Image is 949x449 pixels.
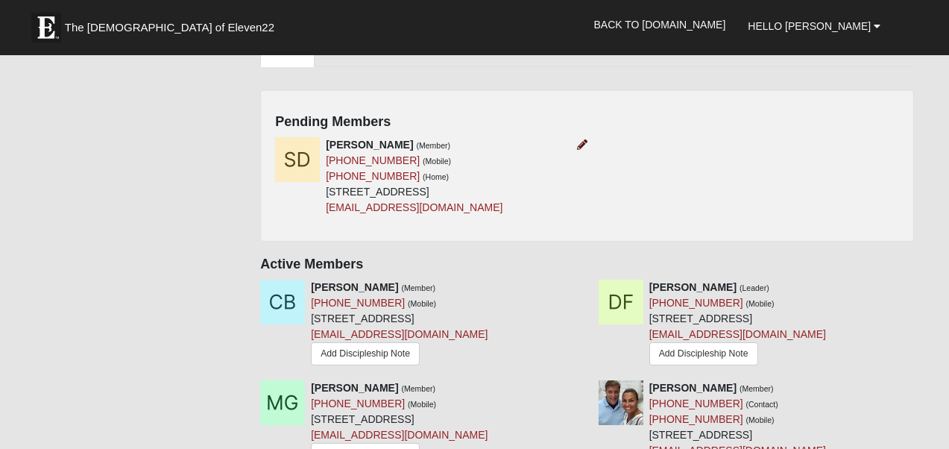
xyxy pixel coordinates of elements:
[326,139,413,151] strong: [PERSON_NAME]
[311,297,405,309] a: [PHONE_NUMBER]
[737,7,892,45] a: Hello [PERSON_NAME]
[740,384,774,393] small: (Member)
[649,413,743,425] a: [PHONE_NUMBER]
[423,157,451,166] small: (Mobile)
[746,415,775,424] small: (Mobile)
[649,342,758,365] a: Add Discipleship Note
[31,13,61,43] img: Eleven22 logo
[408,299,436,308] small: (Mobile)
[740,283,769,292] small: (Leader)
[402,283,436,292] small: (Member)
[649,297,743,309] a: [PHONE_NUMBER]
[582,6,737,43] a: Back to [DOMAIN_NAME]
[311,281,398,293] strong: [PERSON_NAME]
[326,201,502,213] a: [EMAIL_ADDRESS][DOMAIN_NAME]
[24,5,322,43] a: The [DEMOGRAPHIC_DATA] of Eleven22
[649,398,743,409] a: [PHONE_NUMBER]
[649,281,737,293] strong: [PERSON_NAME]
[748,20,871,32] span: Hello [PERSON_NAME]
[417,141,451,150] small: (Member)
[311,342,420,365] a: Add Discipleship Note
[408,400,436,409] small: (Mobile)
[649,280,826,369] div: [STREET_ADDRESS]
[311,280,488,369] div: [STREET_ADDRESS]
[326,137,502,216] div: [STREET_ADDRESS]
[260,257,914,273] h4: Active Members
[746,299,775,308] small: (Mobile)
[649,382,737,394] strong: [PERSON_NAME]
[275,114,899,131] h4: Pending Members
[402,384,436,393] small: (Member)
[311,382,398,394] strong: [PERSON_NAME]
[326,154,420,166] a: [PHONE_NUMBER]
[649,328,826,340] a: [EMAIL_ADDRESS][DOMAIN_NAME]
[423,172,449,181] small: (Home)
[65,20,274,35] span: The [DEMOGRAPHIC_DATA] of Eleven22
[311,328,488,340] a: [EMAIL_ADDRESS][DOMAIN_NAME]
[746,400,778,409] small: (Contact)
[311,398,405,409] a: [PHONE_NUMBER]
[326,170,420,182] a: [PHONE_NUMBER]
